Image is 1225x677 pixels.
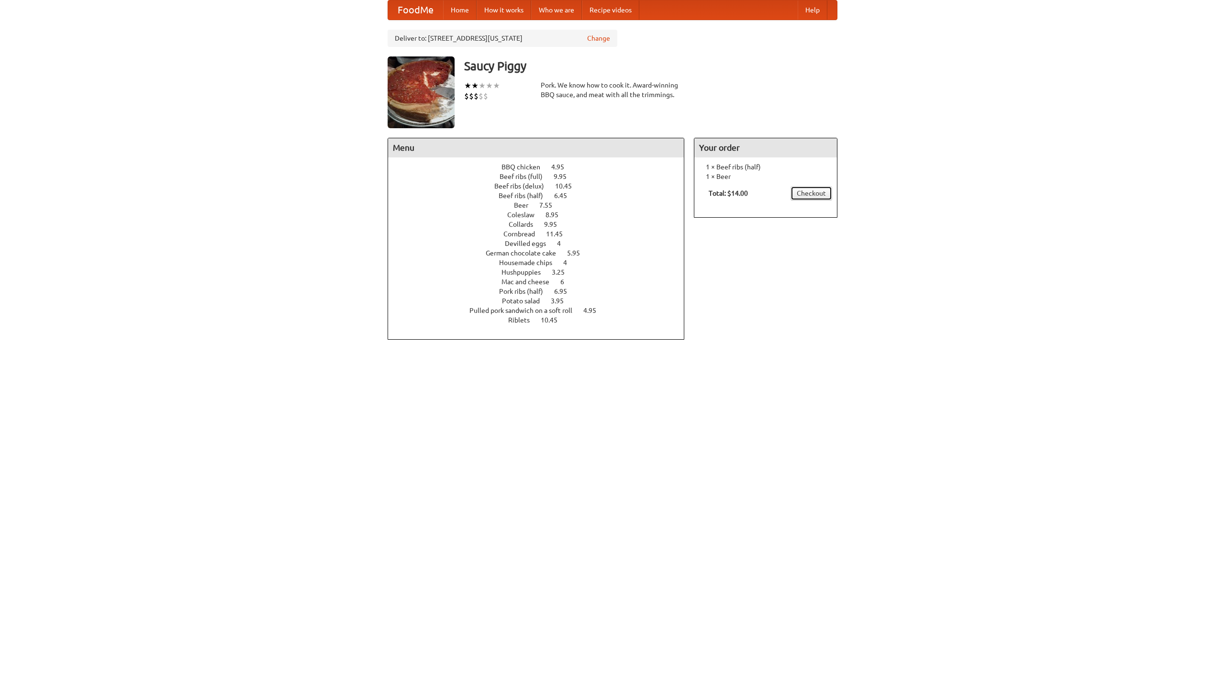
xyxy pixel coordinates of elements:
span: 3.25 [552,268,574,276]
a: Beef ribs (delux) 10.45 [494,182,590,190]
li: ★ [471,80,479,91]
a: German chocolate cake 5.95 [486,249,598,257]
a: BBQ chicken 4.95 [501,163,582,171]
li: $ [479,91,483,101]
span: Beef ribs (full) [500,173,552,180]
span: Pork ribs (half) [499,288,553,295]
span: 6.95 [554,288,577,295]
span: Pulled pork sandwich on a soft roll [469,307,582,314]
li: $ [464,91,469,101]
h3: Saucy Piggy [464,56,837,76]
span: Potato salad [502,297,549,305]
a: FoodMe [388,0,443,20]
h4: Your order [694,138,837,157]
span: 8.95 [546,211,568,219]
div: Pork. We know how to cook it. Award-winning BBQ sauce, and meat with all the trimmings. [541,80,684,100]
a: Help [798,0,827,20]
li: $ [483,91,488,101]
span: 4 [557,240,570,247]
a: Beef ribs (full) 9.95 [500,173,584,180]
a: Change [587,33,610,43]
span: Cornbread [503,230,545,238]
a: Pulled pork sandwich on a soft roll 4.95 [469,307,614,314]
img: angular.jpg [388,56,455,128]
a: Coleslaw 8.95 [507,211,576,219]
a: How it works [477,0,531,20]
span: Beef ribs (delux) [494,182,554,190]
span: Beef ribs (half) [499,192,553,200]
span: 9.95 [554,173,576,180]
a: Devilled eggs 4 [505,240,579,247]
span: 11.45 [546,230,572,238]
li: $ [469,91,474,101]
span: Hushpuppies [501,268,550,276]
li: $ [474,91,479,101]
span: 6 [560,278,574,286]
span: 10.45 [555,182,581,190]
div: Deliver to: [STREET_ADDRESS][US_STATE] [388,30,617,47]
a: Who we are [531,0,582,20]
span: 7.55 [539,201,562,209]
span: Beer [514,201,538,209]
a: Hushpuppies 3.25 [501,268,582,276]
a: Recipe videos [582,0,639,20]
li: ★ [486,80,493,91]
li: 1 × Beef ribs (half) [699,162,832,172]
span: 4.95 [551,163,574,171]
a: Mac and cheese 6 [501,278,582,286]
span: Coleslaw [507,211,544,219]
a: Home [443,0,477,20]
span: Mac and cheese [501,278,559,286]
a: Checkout [791,186,832,200]
a: Housemade chips 4 [499,259,585,266]
a: Beer 7.55 [514,201,570,209]
a: Riblets 10.45 [508,316,575,324]
li: ★ [464,80,471,91]
a: Beef ribs (half) 6.45 [499,192,585,200]
span: 3.95 [551,297,573,305]
a: Pork ribs (half) 6.95 [499,288,585,295]
span: Collards [509,221,543,228]
li: 1 × Beer [699,172,832,181]
span: Housemade chips [499,259,562,266]
span: German chocolate cake [486,249,566,257]
span: 6.45 [554,192,577,200]
li: ★ [493,80,500,91]
span: 4.95 [583,307,606,314]
span: 9.95 [544,221,567,228]
span: 5.95 [567,249,590,257]
h4: Menu [388,138,684,157]
span: Devilled eggs [505,240,556,247]
a: Collards 9.95 [509,221,575,228]
span: 4 [563,259,577,266]
a: Potato salad 3.95 [502,297,581,305]
span: BBQ chicken [501,163,550,171]
span: Riblets [508,316,539,324]
b: Total: $14.00 [709,189,748,197]
span: 10.45 [541,316,567,324]
a: Cornbread 11.45 [503,230,580,238]
li: ★ [479,80,486,91]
